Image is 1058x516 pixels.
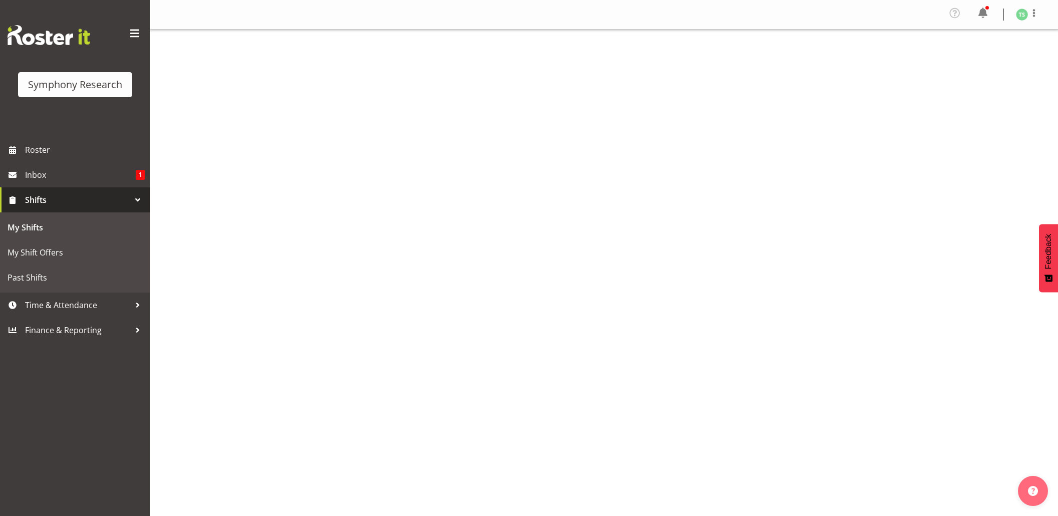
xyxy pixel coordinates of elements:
a: My Shifts [3,215,148,240]
span: Roster [25,142,145,157]
img: help-xxl-2.png [1028,486,1038,496]
a: My Shift Offers [3,240,148,265]
span: Shifts [25,192,130,207]
span: 1 [136,170,145,180]
span: Feedback [1044,234,1053,269]
button: Feedback - Show survey [1039,224,1058,292]
span: Finance & Reporting [25,323,130,338]
span: Inbox [25,167,136,182]
img: tanya-stebbing1954.jpg [1016,9,1028,21]
a: Past Shifts [3,265,148,290]
span: Past Shifts [8,270,143,285]
img: Rosterit website logo [8,25,90,45]
span: Time & Attendance [25,298,130,313]
div: Symphony Research [28,77,122,92]
span: My Shift Offers [8,245,143,260]
span: My Shifts [8,220,143,235]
